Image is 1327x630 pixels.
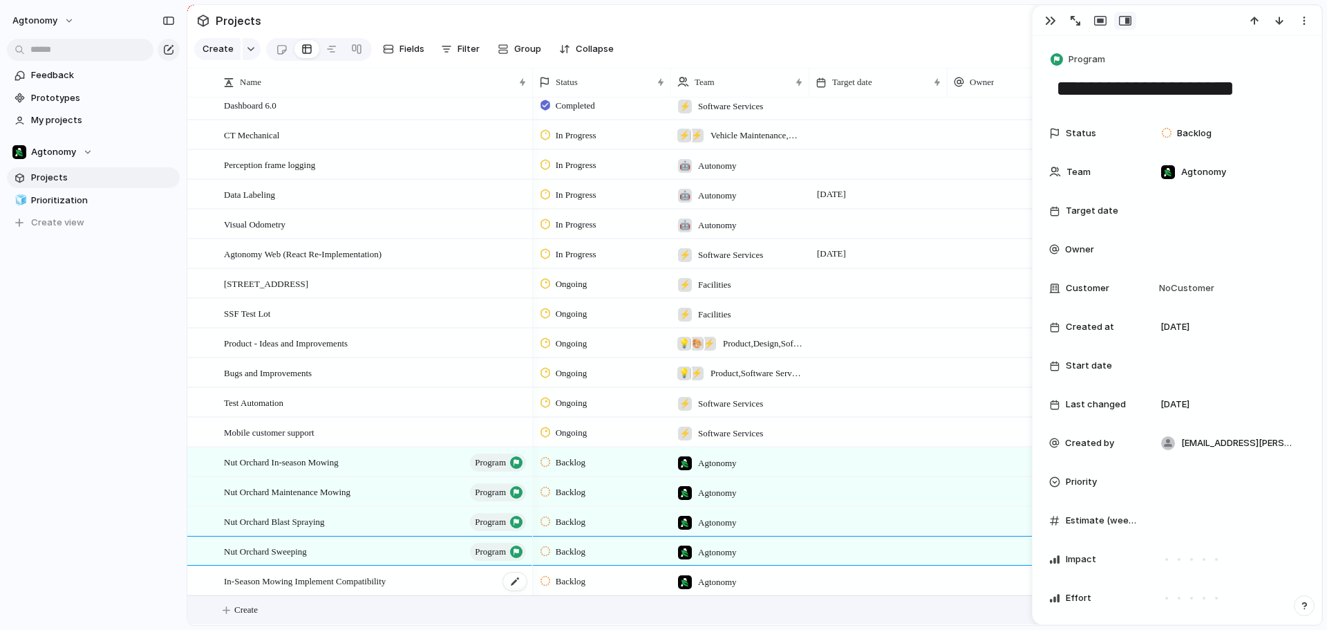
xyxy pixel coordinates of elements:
span: program [475,512,506,532]
span: Start date [1066,359,1112,373]
button: Group [491,38,548,60]
span: Projects [31,171,175,185]
span: Nut Orchard In-season Mowing [224,454,339,470]
div: ⚡ [690,367,704,380]
div: ⚡ [678,278,692,292]
div: ⚡ [678,100,692,113]
a: Feedback [7,65,180,86]
span: Product , Software Services [710,367,803,380]
span: Program [1069,53,1105,66]
span: Ongoing [556,367,587,380]
div: 🤖 [678,159,692,173]
span: Facilities [698,308,731,322]
span: Backlog [556,545,585,559]
div: 🤖 [678,189,692,203]
span: Ongoing [556,396,587,410]
span: Agtonomy [1181,165,1226,179]
span: Created by [1065,436,1114,450]
span: Agtonomy [698,575,737,589]
span: program [475,453,506,472]
span: Agtonomy [698,486,737,500]
span: Nut Orchard Sweeping [224,543,307,559]
span: Agtonomy [698,546,737,559]
span: Owner [1065,243,1094,257]
span: Backlog [556,575,585,589]
span: Data Labeling [224,186,275,202]
span: My projects [31,113,175,127]
span: Team [695,75,715,89]
div: 🧊 [15,192,24,208]
span: Backlog [556,485,585,499]
button: program [470,513,526,531]
button: Fields [377,38,430,60]
span: Collapse [576,42,614,56]
span: Agtonomy [31,145,76,159]
span: Team [1066,165,1091,179]
button: Create view [7,212,180,233]
span: Group [514,42,541,56]
a: Projects [7,167,180,188]
span: Software Services [698,248,763,262]
div: ⚡ [690,129,704,142]
span: Ongoing [556,307,587,321]
button: Program [1048,50,1109,70]
button: 🧊 [12,194,26,207]
span: Product - Ideas and Improvements [224,335,348,351]
div: ⚡ [678,248,692,262]
span: In Progress [556,188,596,202]
span: Nut Orchard Blast Spraying [224,513,325,529]
button: program [470,543,526,561]
span: Backlog [1177,127,1212,140]
span: Autonomy [698,219,737,232]
span: Ongoing [556,277,587,291]
div: 🎨 [690,337,704,351]
span: Prioritization [31,194,175,207]
span: Impact [1066,553,1096,566]
span: Software Services [698,397,763,411]
span: In Progress [556,218,596,232]
span: Status [556,75,578,89]
span: Created at [1066,320,1114,334]
div: ⚡ [677,129,691,142]
span: Agtonomy [698,456,737,470]
span: Effort [1066,591,1091,605]
button: Create [194,38,241,60]
button: program [470,454,526,472]
span: Product , Design , Software Services [723,337,803,351]
span: Create [234,603,258,617]
button: Collapse [554,38,619,60]
span: Owner [970,75,994,89]
span: Create [203,42,234,56]
span: Filter [458,42,480,56]
span: Create view [31,216,84,230]
a: 🧊Prioritization [7,190,180,211]
div: ⚡ [702,337,716,351]
div: 💡 [677,367,691,380]
span: Status [1066,127,1096,140]
a: My projects [7,110,180,131]
span: Ongoing [556,337,587,351]
span: Ongoing [556,426,587,440]
span: In Progress [556,158,596,172]
span: Customer [1066,281,1109,295]
span: No Customer [1155,281,1214,295]
span: Completed [556,99,595,113]
span: Prototypes [31,91,175,105]
span: program [475,542,506,562]
span: [DATE] [813,186,849,203]
a: Prototypes [7,88,180,109]
span: Projects [213,8,264,33]
span: [DATE] [1160,398,1189,411]
div: 💡 [677,337,691,351]
span: [DATE] [813,245,849,262]
span: Test Automation [224,394,283,410]
button: program [470,483,526,501]
div: 🤖 [678,219,692,232]
span: Nut Orchard Maintenance Mowing [224,483,350,499]
span: Facilities [698,278,731,292]
span: Feedback [31,68,175,82]
span: Target date [1066,204,1118,218]
span: Visual Odometry [224,216,285,232]
span: In-Season Mowing Implement Compatibility [224,573,386,589]
span: Fields [399,42,424,56]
